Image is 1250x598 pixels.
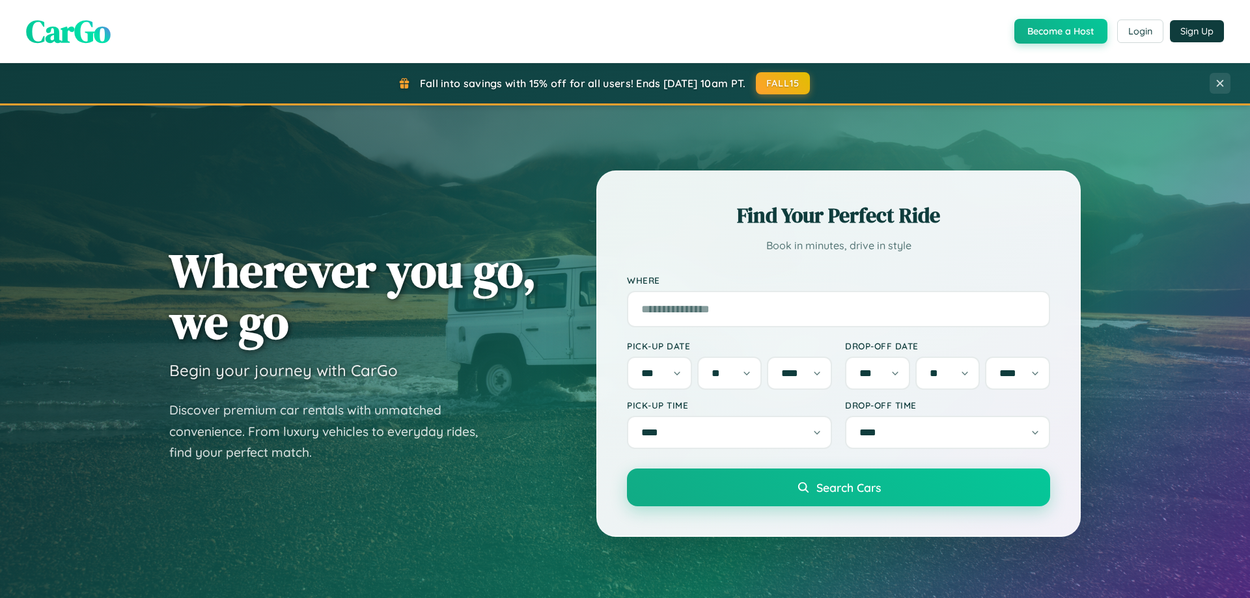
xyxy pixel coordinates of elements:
label: Pick-up Date [627,340,832,351]
label: Where [627,275,1050,286]
label: Drop-off Time [845,400,1050,411]
button: Sign Up [1170,20,1224,42]
button: Login [1117,20,1163,43]
button: Become a Host [1014,19,1107,44]
label: Pick-up Time [627,400,832,411]
label: Drop-off Date [845,340,1050,351]
p: Discover premium car rentals with unmatched convenience. From luxury vehicles to everyday rides, ... [169,400,495,463]
h1: Wherever you go, we go [169,245,536,347]
button: FALL15 [756,72,811,94]
h3: Begin your journey with CarGo [169,360,398,380]
span: CarGo [26,10,111,53]
p: Book in minutes, drive in style [627,236,1050,255]
span: Search Cars [816,480,881,495]
h2: Find Your Perfect Ride [627,201,1050,230]
span: Fall into savings with 15% off for all users! Ends [DATE] 10am PT. [420,77,746,90]
button: Search Cars [627,469,1050,506]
